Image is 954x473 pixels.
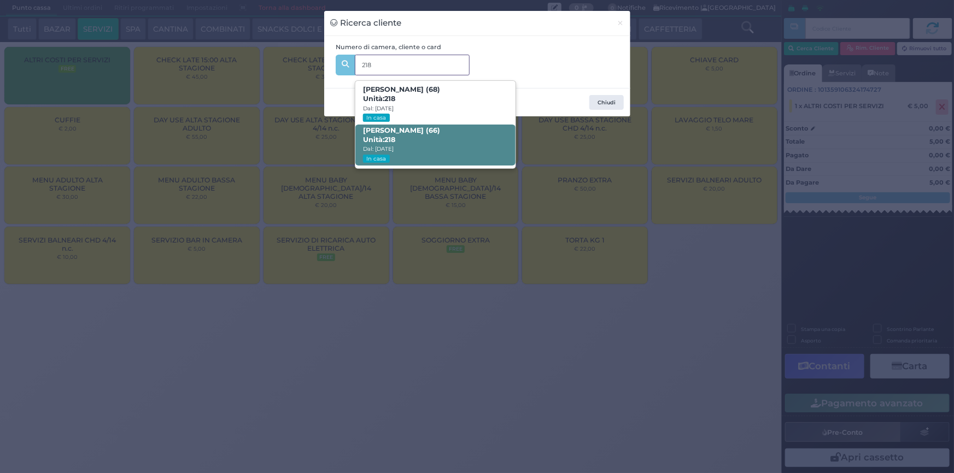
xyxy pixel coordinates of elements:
[363,105,394,112] small: Dal: [DATE]
[336,43,441,52] label: Numero di camera, cliente o card
[384,135,395,144] strong: 218
[617,17,624,29] span: ×
[363,126,440,144] b: [PERSON_NAME] (66)
[363,145,394,152] small: Dal: [DATE]
[330,17,402,29] h3: Ricerca cliente
[363,114,390,122] small: In casa
[355,55,470,75] input: Es. 'Mario Rossi', '220' o '108123234234'
[589,95,624,110] button: Chiudi
[363,85,440,103] b: [PERSON_NAME] (68)
[363,155,390,163] small: In casa
[363,135,395,145] span: Unità:
[384,94,395,103] strong: 218
[363,94,395,104] span: Unità:
[611,11,630,36] button: Chiudi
